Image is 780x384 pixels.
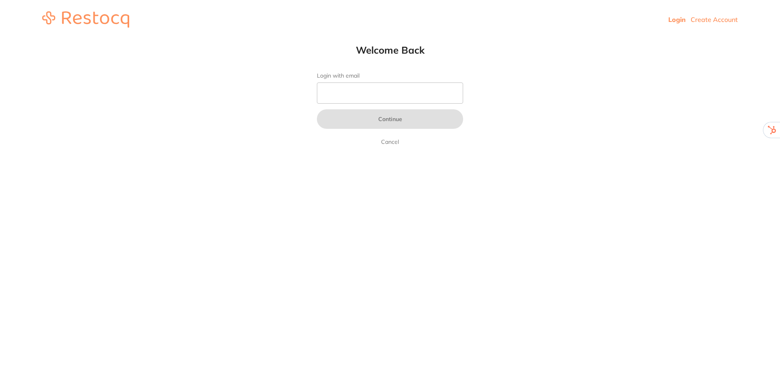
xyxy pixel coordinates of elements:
[668,15,686,24] a: Login
[379,137,401,147] a: Cancel
[42,11,129,28] img: restocq_logo.svg
[317,109,463,129] button: Continue
[317,72,463,79] label: Login with email
[744,348,764,368] iframe: Intercom live chat
[301,44,479,56] h1: Welcome Back
[691,15,738,24] a: Create Account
